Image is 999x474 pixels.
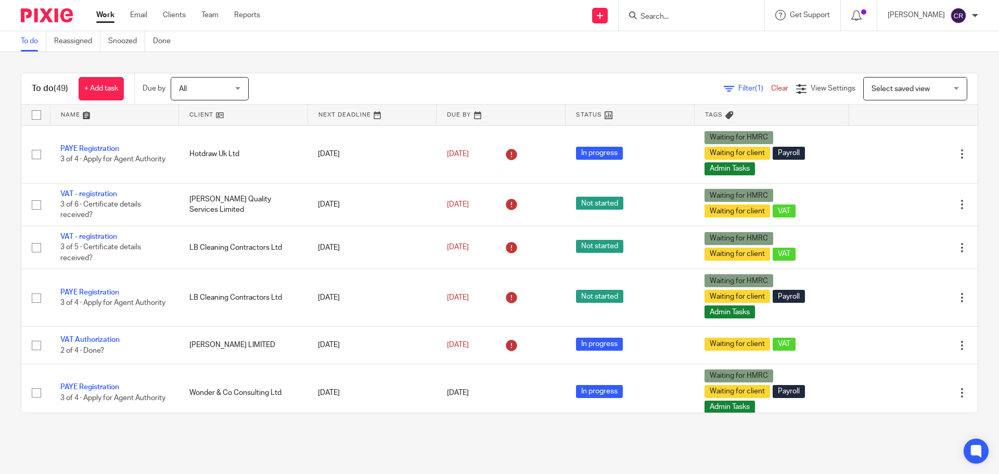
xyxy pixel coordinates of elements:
[308,226,437,268] td: [DATE]
[60,300,165,307] span: 3 of 4 · Apply for Agent Authority
[773,204,796,217] span: VAT
[576,147,623,160] span: In progress
[130,10,147,20] a: Email
[576,240,623,253] span: Not started
[773,385,805,398] span: Payroll
[32,83,68,94] h1: To do
[755,85,763,92] span: (1)
[738,85,771,92] span: Filter
[201,10,219,20] a: Team
[21,8,73,22] img: Pixie
[447,294,469,301] span: [DATE]
[79,77,124,100] a: + Add task
[179,85,187,93] span: All
[60,347,104,354] span: 2 of 4 · Done?
[705,112,723,118] span: Tags
[705,274,773,287] span: Waiting for HMRC
[179,125,308,183] td: Hotdraw Uk Ltd
[308,125,437,183] td: [DATE]
[234,10,260,20] a: Reports
[576,197,623,210] span: Not started
[60,244,141,262] span: 3 of 5 · Certificate details received?
[96,10,114,20] a: Work
[54,31,100,52] a: Reassigned
[705,162,755,175] span: Admin Tasks
[60,233,117,240] a: VAT - registration
[60,383,119,391] a: PAYE Registration
[60,289,119,296] a: PAYE Registration
[576,290,623,303] span: Not started
[773,147,805,160] span: Payroll
[60,336,120,343] a: VAT Authorization
[811,85,855,92] span: View Settings
[308,364,437,421] td: [DATE]
[705,401,755,414] span: Admin Tasks
[308,269,437,327] td: [DATE]
[705,385,770,398] span: Waiting for client
[143,83,165,94] p: Due by
[60,394,165,402] span: 3 of 4 · Apply for Agent Authority
[54,84,68,93] span: (49)
[21,31,46,52] a: To do
[447,244,469,251] span: [DATE]
[163,10,186,20] a: Clients
[705,338,770,351] span: Waiting for client
[773,248,796,261] span: VAT
[447,150,469,158] span: [DATE]
[705,369,773,382] span: Waiting for HMRC
[773,290,805,303] span: Payroll
[60,201,141,219] span: 3 of 6 · Certificate details received?
[872,85,930,93] span: Select saved view
[447,341,469,349] span: [DATE]
[705,204,770,217] span: Waiting for client
[576,385,623,398] span: In progress
[60,156,165,163] span: 3 of 4 · Apply for Agent Authority
[705,248,770,261] span: Waiting for client
[179,269,308,327] td: LB Cleaning Contractors Ltd
[60,145,119,152] a: PAYE Registration
[308,327,437,364] td: [DATE]
[179,364,308,421] td: Wonder & Co Consulting Ltd
[108,31,145,52] a: Snoozed
[888,10,945,20] p: [PERSON_NAME]
[705,305,755,318] span: Admin Tasks
[705,290,770,303] span: Waiting for client
[153,31,178,52] a: Done
[447,201,469,208] span: [DATE]
[790,11,830,19] span: Get Support
[60,190,117,198] a: VAT - registration
[705,232,773,245] span: Waiting for HMRC
[179,226,308,268] td: LB Cleaning Contractors Ltd
[447,389,469,396] span: [DATE]
[773,338,796,351] span: VAT
[771,85,788,92] a: Clear
[179,183,308,226] td: [PERSON_NAME] Quality Services Limited
[950,7,967,24] img: svg%3E
[308,183,437,226] td: [DATE]
[179,327,308,364] td: [PERSON_NAME] LIMITED
[705,147,770,160] span: Waiting for client
[705,189,773,202] span: Waiting for HMRC
[705,131,773,144] span: Waiting for HMRC
[576,338,623,351] span: In progress
[639,12,733,22] input: Search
